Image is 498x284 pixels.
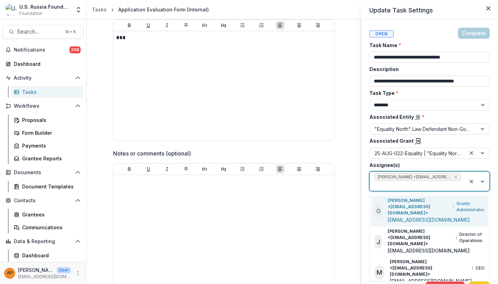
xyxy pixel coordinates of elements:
[453,174,459,180] div: Remove Maria Lvova <mlvova@usrf.us> (mlvova@usrf.us)
[377,237,380,247] p: J
[376,206,381,216] p: G
[369,89,486,97] label: Task Type
[388,197,451,216] p: [PERSON_NAME] <[EMAIL_ADDRESS][DOMAIN_NAME]>
[458,28,490,39] button: Complete
[456,201,485,213] p: Grants Administrator
[369,113,486,121] label: Associated Entity
[369,161,486,169] label: Assignee(s)
[459,231,485,244] p: Director of Operations
[476,265,485,271] p: CEO
[369,42,486,49] label: Task Name
[388,247,470,254] p: [EMAIL_ADDRESS][DOMAIN_NAME]
[467,177,476,186] div: Clear selected options
[388,228,453,247] p: [PERSON_NAME] <[EMAIL_ADDRESS][DOMAIN_NAME]>
[390,259,470,277] p: [PERSON_NAME] <[EMAIL_ADDRESS][DOMAIN_NAME]>
[369,65,486,73] label: Description
[377,268,382,277] p: M
[369,137,486,145] label: Associated Grant
[378,175,451,179] span: [PERSON_NAME] <[EMAIL_ADDRESS][DOMAIN_NAME]> ([EMAIL_ADDRESS][DOMAIN_NAME])
[388,216,470,223] p: [EMAIL_ADDRESS][DOMAIN_NAME]
[369,30,394,37] span: Open
[467,149,476,157] div: Clear selected options
[483,3,494,14] button: Close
